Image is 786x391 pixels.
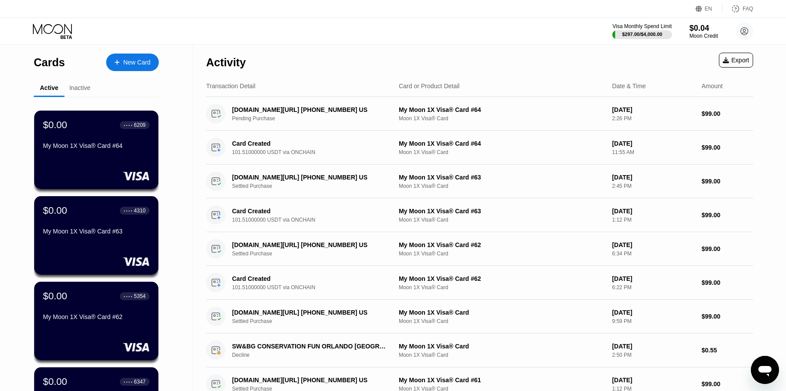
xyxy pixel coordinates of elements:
div: [DATE] [612,343,694,350]
div: My Moon 1X Visa® Card #62 [43,313,150,320]
div: 2:50 PM [612,352,694,358]
div: My Moon 1X Visa® Card [399,343,605,350]
div: ● ● ● ● [124,295,132,298]
div: ● ● ● ● [124,124,132,126]
div: My Moon 1X Visa® Card #64 [43,142,150,149]
div: $99.00 [701,212,753,219]
div: [DATE] [612,241,694,248]
iframe: Кнопка запуска окна обмена сообщениями [751,356,779,384]
div: $99.00 [701,178,753,185]
div: Export [723,57,749,64]
div: [DATE] [612,106,694,113]
div: My Moon 1X Visa® Card #63 [399,174,605,181]
div: 4310 [134,208,146,214]
div: Moon 1X Visa® Card [399,149,605,155]
div: $0.00 [43,376,67,387]
div: Card Created101.51000000 USDT via ONCHAINMy Moon 1X Visa® Card #62Moon 1X Visa® Card[DATE]6:22 PM... [206,266,753,300]
div: My Moon 1X Visa® Card #61 [399,377,605,384]
div: Settled Purchase [232,251,399,257]
div: EN [696,4,722,13]
div: Card Created [232,275,387,282]
div: Export [719,53,753,68]
div: 6:22 PM [612,284,694,291]
div: 5354 [134,293,146,299]
div: 1:12 PM [612,217,694,223]
div: [DOMAIN_NAME][URL] [PHONE_NUMBER] US [232,174,387,181]
div: 2:26 PM [612,115,694,122]
div: Moon 1X Visa® Card [399,115,605,122]
div: 6209 [134,122,146,128]
div: Amount [701,83,722,90]
div: My Moon 1X Visa® Card [399,309,605,316]
div: ● ● ● ● [124,209,132,212]
div: [DOMAIN_NAME][URL] [PHONE_NUMBER] US [232,241,387,248]
div: My Moon 1X Visa® Card #63 [43,228,150,235]
div: Pending Purchase [232,115,399,122]
div: Moon 1X Visa® Card [399,318,605,324]
div: $297.00 / $4,000.00 [622,32,662,37]
div: $99.00 [701,245,753,252]
div: Visa Monthly Spend Limit$297.00/$4,000.00 [612,23,672,39]
div: $99.00 [701,144,753,151]
div: $99.00 [701,313,753,320]
div: My Moon 1X Visa® Card #63 [399,208,605,215]
div: $99.00 [701,279,753,286]
div: Moon 1X Visa® Card [399,352,605,358]
div: ● ● ● ● [124,380,132,383]
div: Active [40,84,58,91]
div: Card Created [232,208,387,215]
div: Card Created [232,140,387,147]
div: Activity [206,56,246,69]
div: Decline [232,352,399,358]
div: $0.00 [43,205,67,216]
div: Moon 1X Visa® Card [399,284,605,291]
div: $0.00● ● ● ●6209My Moon 1X Visa® Card #64 [34,111,158,189]
div: My Moon 1X Visa® Card #62 [399,275,605,282]
div: Card Created101.51000000 USDT via ONCHAINMy Moon 1X Visa® Card #64Moon 1X Visa® Card[DATE]11:55 A... [206,131,753,165]
div: [DOMAIN_NAME][URL] [PHONE_NUMBER] US [232,106,387,113]
div: $0.55 [701,347,753,354]
div: $99.00 [701,380,753,387]
div: FAQ [722,4,753,13]
div: $0.00● ● ● ●4310My Moon 1X Visa® Card #63 [34,196,158,275]
div: Cards [34,56,65,69]
div: Moon 1X Visa® Card [399,251,605,257]
div: $0.00● ● ● ●5354My Moon 1X Visa® Card #62 [34,282,158,360]
div: [DOMAIN_NAME][URL] [PHONE_NUMBER] USSettled PurchaseMy Moon 1X Visa® Card #62Moon 1X Visa® Card[D... [206,232,753,266]
div: 11:55 AM [612,149,694,155]
div: Card or Product Detail [399,83,460,90]
div: Settled Purchase [232,183,399,189]
div: [DATE] [612,174,694,181]
div: 2:45 PM [612,183,694,189]
div: My Moon 1X Visa® Card #64 [399,140,605,147]
div: [DATE] [612,275,694,282]
div: Visa Monthly Spend Limit [612,23,672,29]
div: [DOMAIN_NAME][URL] [PHONE_NUMBER] USSettled PurchaseMy Moon 1X Visa® CardMoon 1X Visa® Card[DATE]... [206,300,753,334]
div: $0.00 [43,291,67,302]
div: $0.04 [690,24,718,33]
div: 6347 [134,379,146,385]
div: [DOMAIN_NAME][URL] [PHONE_NUMBER] USSettled PurchaseMy Moon 1X Visa® Card #63Moon 1X Visa® Card[D... [206,165,753,198]
div: New Card [106,54,159,71]
div: FAQ [743,6,753,12]
div: Moon 1X Visa® Card [399,183,605,189]
div: Transaction Detail [206,83,255,90]
div: SW&BG CONSERVATION FUN ORLANDO [GEOGRAPHIC_DATA] [232,343,387,350]
div: My Moon 1X Visa® Card #62 [399,241,605,248]
div: [DOMAIN_NAME][URL] [PHONE_NUMBER] US [232,309,387,316]
div: New Card [123,59,150,66]
div: Date & Time [612,83,646,90]
div: [DOMAIN_NAME][URL] [PHONE_NUMBER] US [232,377,387,384]
div: 101.51000000 USDT via ONCHAIN [232,217,399,223]
div: $99.00 [701,110,753,117]
div: My Moon 1X Visa® Card #64 [399,106,605,113]
div: Settled Purchase [232,318,399,324]
div: Card Created101.51000000 USDT via ONCHAINMy Moon 1X Visa® Card #63Moon 1X Visa® Card[DATE]1:12 PM... [206,198,753,232]
div: [DATE] [612,140,694,147]
div: $0.04Moon Credit [690,24,718,39]
div: 6:34 PM [612,251,694,257]
div: $0.00 [43,119,67,131]
div: Moon Credit [690,33,718,39]
div: [DATE] [612,309,694,316]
